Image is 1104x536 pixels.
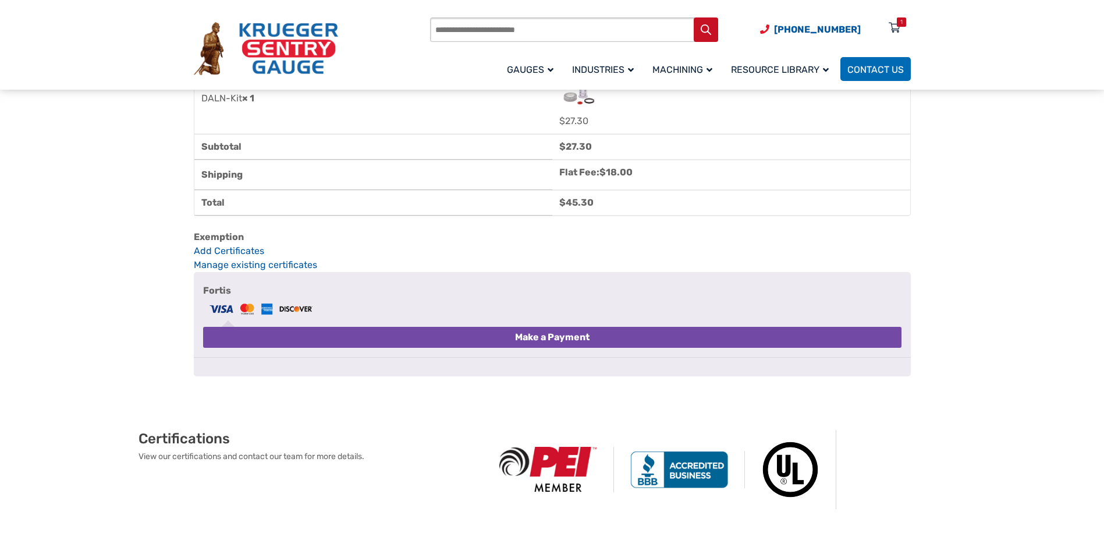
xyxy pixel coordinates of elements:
[500,55,565,83] a: Gauges
[559,115,588,126] bdi: 27.30
[203,281,901,319] label: Fortis
[194,134,552,160] th: Subtotal
[139,430,483,447] h2: Certifications
[559,197,566,208] span: $
[614,451,745,488] img: BBB
[242,93,254,104] strong: × 1
[203,327,901,348] button: Make a Payment
[599,167,633,178] bdi: 18.00
[483,447,614,492] img: PEI Member
[208,302,314,316] img: Fortis
[724,55,840,83] a: Resource Library
[559,115,565,126] span: $
[139,450,483,463] p: View our certifications and contact our team for more details.
[572,64,634,75] span: Industries
[652,64,712,75] span: Machining
[507,64,553,75] span: Gauges
[840,57,911,81] a: Contact Us
[559,141,592,152] bdi: 27.30
[194,231,244,242] b: Exemption
[559,167,633,178] label: Flat Fee:
[194,190,552,216] th: Total
[847,64,904,75] span: Contact Us
[194,22,338,76] img: Krueger Sentry Gauge
[731,64,829,75] span: Resource Library
[565,55,645,83] a: Industries
[194,64,552,134] td: DALN-Kit
[760,22,861,37] a: Phone Number (920) 434-8860
[559,141,566,152] span: $
[900,17,903,27] div: 1
[194,259,317,270] a: Manage existing certificates
[559,197,594,208] bdi: 45.30
[599,167,606,178] span: $
[194,244,911,258] a: Add Certificates
[774,24,861,35] span: [PHONE_NUMBER]
[745,430,836,509] img: Underwriters Laboratories
[645,55,724,83] a: Machining
[194,160,552,190] th: Shipping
